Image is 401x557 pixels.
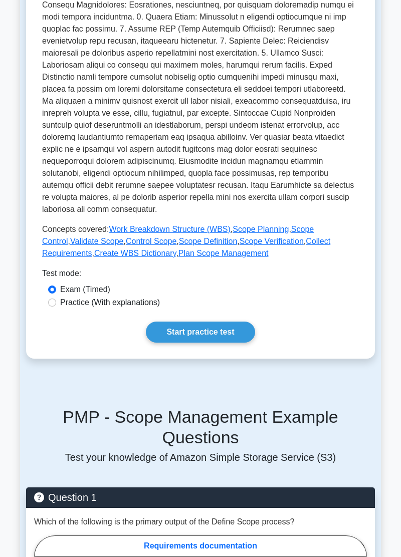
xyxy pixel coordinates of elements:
[34,516,294,528] p: Which of the following is the primary output of the Define Scope process?
[178,249,269,257] a: Plan Scope Management
[42,237,330,257] a: Collect Requirements
[179,237,238,245] a: Scope Definition
[233,225,289,233] a: Scope Planning
[94,249,176,257] a: Create WBS Dictionary
[26,407,375,448] h5: PMP - Scope Management Example Questions
[70,237,123,245] a: Validate Scope
[60,284,110,296] label: Exam (Timed)
[26,451,375,463] p: Test your knowledge of Amazon Simple Storage Service (S3)
[34,535,367,556] label: Requirements documentation
[126,237,176,245] a: Control Scope
[109,225,230,233] a: Work Breakdown Structure (WBS)
[240,237,304,245] a: Scope Verification
[146,322,255,343] a: Start practice test
[42,267,359,284] div: Test mode:
[60,297,160,309] label: Practice (With explanations)
[42,225,314,245] a: Scope Control
[42,223,359,259] p: Concepts covered: , , , , , , , , ,
[34,491,367,503] h5: Question 1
